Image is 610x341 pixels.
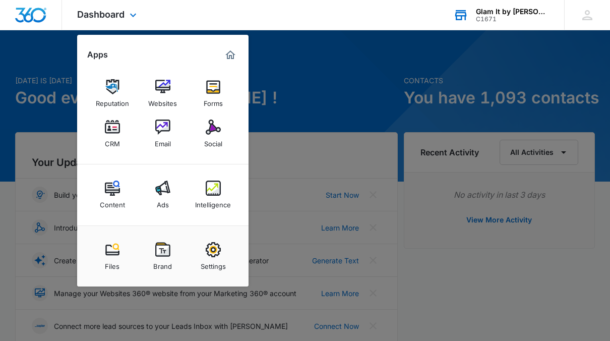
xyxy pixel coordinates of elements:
[144,176,182,214] a: Ads
[222,47,238,63] a: Marketing 360® Dashboard
[105,135,120,148] div: CRM
[144,115,182,153] a: Email
[153,257,172,270] div: Brand
[155,135,171,148] div: Email
[204,135,222,148] div: Social
[87,50,108,60] h2: Apps
[148,94,177,107] div: Websites
[157,196,169,209] div: Ads
[100,196,125,209] div: Content
[195,196,231,209] div: Intelligence
[93,176,132,214] a: Content
[204,94,223,107] div: Forms
[194,176,232,214] a: Intelligence
[144,74,182,112] a: Websites
[201,257,226,270] div: Settings
[194,115,232,153] a: Social
[476,8,550,16] div: account name
[194,237,232,275] a: Settings
[476,16,550,23] div: account id
[105,257,119,270] div: Files
[96,94,129,107] div: Reputation
[144,237,182,275] a: Brand
[93,237,132,275] a: Files
[93,115,132,153] a: CRM
[93,74,132,112] a: Reputation
[77,9,125,20] span: Dashboard
[194,74,232,112] a: Forms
